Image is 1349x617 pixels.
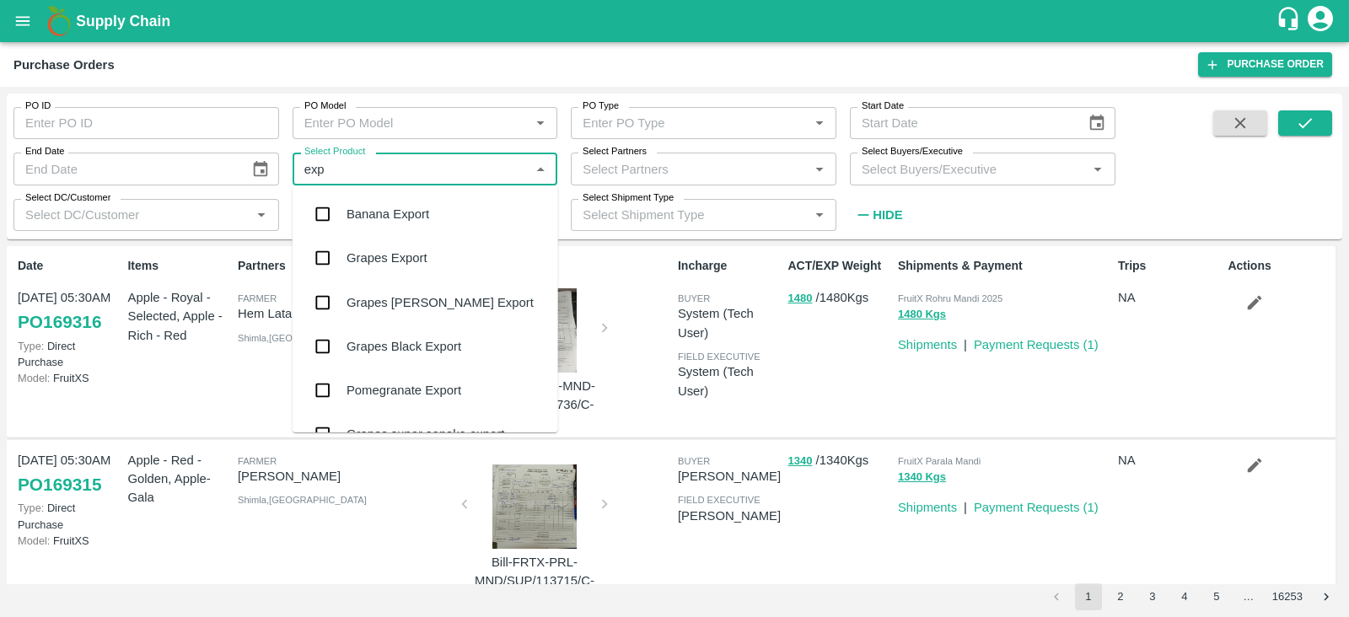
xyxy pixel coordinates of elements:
div: | [957,491,967,517]
button: Hide [850,201,907,229]
span: FruitX Parala Mandi [898,456,981,466]
button: Open [1087,158,1109,180]
p: Items [127,257,230,275]
a: PO169315 [18,469,101,500]
span: field executive [678,495,760,505]
button: open drawer [3,2,42,40]
p: System (Tech User) [678,304,781,342]
p: Partners [238,257,451,275]
p: [DATE] 05:30AM [18,451,121,469]
input: Enter PO Type [576,112,803,134]
button: Open [809,204,830,226]
label: Select DC/Customer [25,191,110,205]
input: Enter PO Model [298,112,525,134]
button: Choose date [245,153,277,185]
p: Shipments & Payment [898,257,1111,275]
div: | [957,329,967,354]
div: Grapes super sonaka export [347,425,504,443]
button: Open [809,112,830,134]
input: Select Buyers/Executive [855,158,1083,180]
div: Grapes [PERSON_NAME] Export [347,293,534,312]
p: Bill-FRTX-PRL-MND/SUP/113715/C-5 [471,553,598,609]
nav: pagination navigation [1040,583,1342,610]
p: [PERSON_NAME] [678,467,781,486]
img: logo [42,4,76,38]
p: FruitXS [18,533,121,549]
p: Direct Purchase [18,338,121,370]
div: customer-support [1276,6,1305,36]
span: buyer [678,456,710,466]
button: Open [809,158,830,180]
button: Go to page 4 [1171,583,1198,610]
p: Apple - Royal - Selected, Apple - Rich - Red [127,288,230,345]
p: NA [1118,288,1221,307]
button: 1340 Kgs [898,468,946,487]
div: Pomegranate Export [347,381,461,400]
button: Go to page 5 [1203,583,1230,610]
span: Farmer [238,456,277,466]
a: PO169316 [18,307,101,337]
input: End Date [13,153,238,185]
label: PO Model [304,99,347,113]
input: Enter PO ID [13,107,279,139]
p: Direct Purchase [18,500,121,532]
input: Select DC/Customer [19,204,246,226]
label: Select Partners [583,145,647,158]
input: Select Product [298,158,525,180]
label: PO ID [25,99,51,113]
button: 1340 [787,452,812,471]
label: Select Shipment Type [583,191,674,205]
p: Date [18,257,121,275]
span: Type: [18,502,44,514]
button: Open [250,204,272,226]
a: Payment Requests (1) [974,501,1099,514]
a: Payment Requests (1) [974,338,1099,351]
button: Go to page 2 [1107,583,1134,610]
span: Farmer [238,293,277,303]
strong: Hide [873,208,902,222]
button: Choose date [1081,107,1113,139]
p: Images [458,257,671,275]
button: page 1 [1075,583,1102,610]
span: Shimla , [GEOGRAPHIC_DATA] [238,333,367,343]
label: End Date [25,145,64,158]
button: 1480 Kgs [898,305,946,325]
label: Select Buyers/Executive [862,145,963,158]
button: Close [529,158,551,180]
a: Shipments [898,501,957,514]
button: Open [529,112,551,134]
a: Shipments [898,338,957,351]
label: Start Date [862,99,904,113]
span: buyer [678,293,710,303]
p: [PERSON_NAME] [678,507,781,525]
input: Select Partners [576,158,803,180]
div: account of current user [1305,3,1336,39]
input: Start Date [850,107,1074,139]
label: PO Type [583,99,619,113]
div: Purchase Orders [13,54,115,76]
input: Select Shipment Type [576,204,782,226]
button: 1480 [787,289,812,308]
p: ACT/EXP Weight [787,257,890,275]
p: FruitXS [18,370,121,386]
p: NA [1118,451,1221,469]
span: field executive [678,351,760,362]
span: Model: [18,534,50,547]
span: FruitX Rohru Mandi 2025 [898,293,1002,303]
p: Incharge [678,257,781,275]
p: / 1340 Kgs [787,451,890,470]
p: Hem Lata [238,304,451,323]
p: System (Tech User) [678,362,781,400]
p: Apple - Red - Golden, Apple-Gala [127,451,230,507]
button: Go to page 3 [1139,583,1166,610]
p: Actions [1228,257,1330,275]
b: Supply Chain [76,13,170,30]
p: [DATE] 05:30AM [18,288,121,307]
label: Select Product [304,145,365,158]
div: Grapes Export [347,249,427,267]
div: Grapes Black Export [347,337,461,356]
div: … [1235,589,1262,605]
a: Purchase Order [1198,52,1332,77]
a: Supply Chain [76,9,1276,33]
p: Trips [1118,257,1221,275]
